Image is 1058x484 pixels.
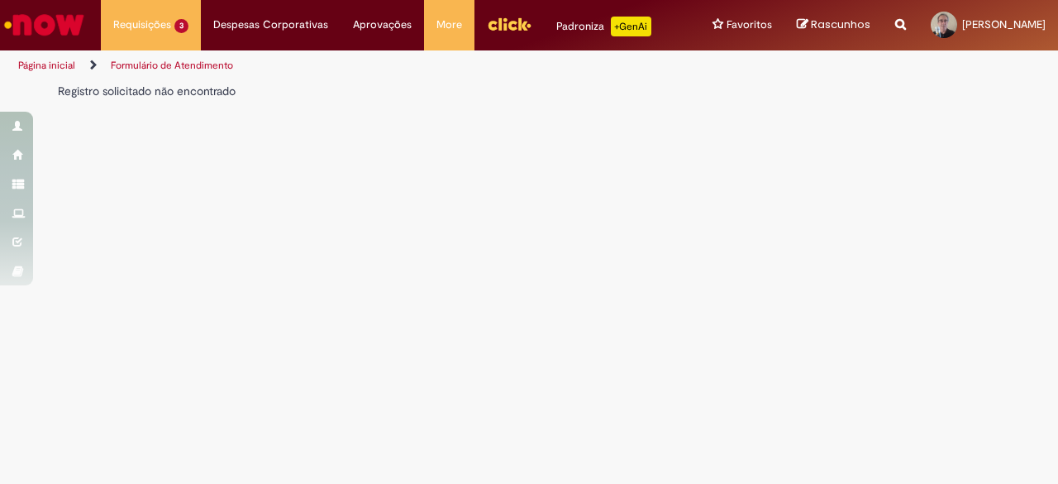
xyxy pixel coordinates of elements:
[797,17,870,33] a: Rascunhos
[556,17,651,36] div: Padroniza
[962,17,1046,31] span: [PERSON_NAME]
[727,17,772,33] span: Favoritos
[436,17,462,33] span: More
[811,17,870,32] span: Rascunhos
[58,83,759,99] div: Registro solicitado não encontrado
[213,17,328,33] span: Despesas Corporativas
[487,12,531,36] img: click_logo_yellow_360x200.png
[353,17,412,33] span: Aprovações
[12,50,693,81] ul: Trilhas de página
[111,59,233,72] a: Formulário de Atendimento
[113,17,171,33] span: Requisições
[611,17,651,36] p: +GenAi
[2,8,87,41] img: ServiceNow
[174,19,188,33] span: 3
[18,59,75,72] a: Página inicial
